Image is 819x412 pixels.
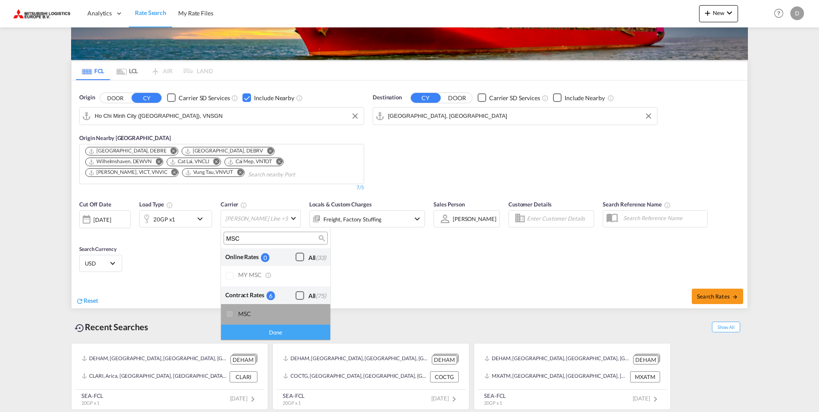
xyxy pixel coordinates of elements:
div: MY MSC [238,271,323,279]
div: MSC [238,310,323,317]
div: 0 [261,253,269,262]
div: Online Rates [225,253,261,262]
md-icon: icon-magnify [318,235,324,242]
div: Contract Rates [225,291,266,300]
span: (75) [316,292,326,299]
div: 6 [266,291,275,300]
md-icon: s18 icon-information-outline [265,272,273,279]
md-checkbox: Checkbox No Ink [296,253,326,262]
md-checkbox: Checkbox No Ink [296,291,326,300]
div: Done [221,325,330,340]
div: All [308,292,326,300]
div: All [308,254,326,262]
span: (33) [316,254,326,261]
